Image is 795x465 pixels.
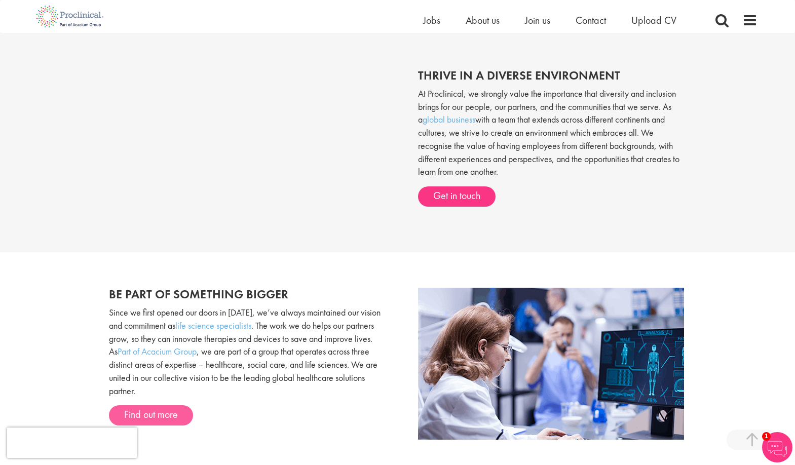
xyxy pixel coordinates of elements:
a: Upload CV [631,14,676,27]
a: About us [466,14,500,27]
p: At Proclinical, we strongly value the importance that diversity and inclusion brings for our peop... [418,87,687,178]
a: Find out more [109,405,193,425]
a: global business [423,113,475,125]
a: Contact [576,14,606,27]
a: life science specialists [175,320,251,331]
a: Get in touch [418,186,496,207]
a: Join us [525,14,550,27]
a: Part of Acacium Group [118,345,197,357]
h2: Be part of something bigger [109,288,390,301]
img: Chatbot [762,432,792,462]
iframe: Our diversity and inclusion team [109,59,393,218]
a: Jobs [423,14,440,27]
iframe: reCAPTCHA [7,428,137,458]
p: Since we first opened our doors in [DATE], we’ve always maintained our vision and commitment as .... [109,306,390,397]
h2: thrive in a diverse environment [418,69,687,82]
span: 1 [762,432,771,441]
